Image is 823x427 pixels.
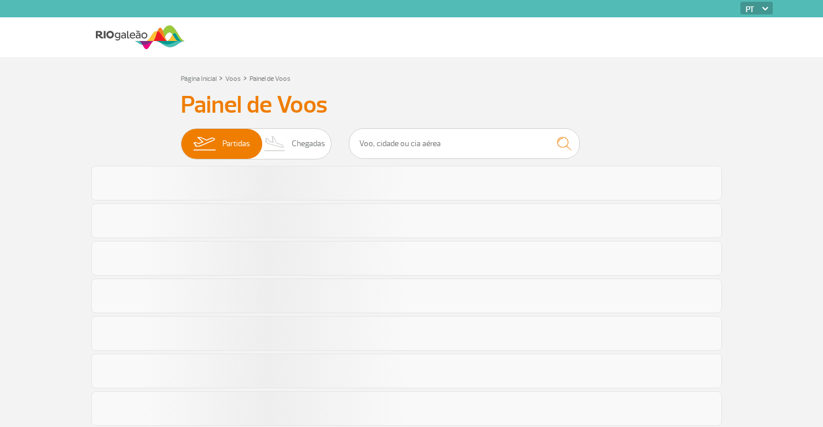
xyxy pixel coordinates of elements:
span: Partidas [222,129,250,159]
a: Painel de Voos [249,75,291,83]
a: > [243,71,247,84]
h3: Painel de Voos [181,91,643,120]
img: slider-embarque [186,129,222,159]
span: Chegadas [292,129,325,159]
img: slider-desembarque [258,129,292,159]
input: Voo, cidade ou cia aérea [349,128,580,159]
a: Voos [225,75,241,83]
a: > [219,71,223,84]
a: Página Inicial [181,75,217,83]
